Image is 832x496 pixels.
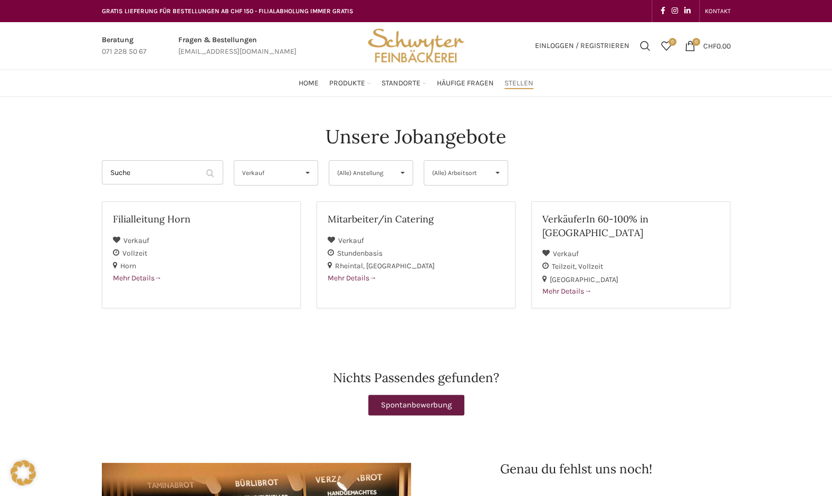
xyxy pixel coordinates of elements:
h2: Genau du fehlst uns noch! [422,463,731,475]
a: Stellen [504,73,533,94]
a: 0 [656,35,677,56]
span: 0 [692,38,700,46]
span: Rheintal [335,261,366,270]
h2: Mitarbeiter/in Catering [328,212,504,226]
span: Home [299,79,319,89]
span: [GEOGRAPHIC_DATA] [550,275,618,284]
span: Produkte [329,79,365,89]
a: 0 CHF0.00 [680,35,736,56]
span: [GEOGRAPHIC_DATA] [366,261,435,270]
span: Vollzeit [578,262,603,271]
span: Einloggen / Registrieren [535,42,629,50]
a: Instagram social link [668,4,681,18]
span: Mehr Details [542,287,591,296]
a: Infobox link [178,34,297,58]
h4: Unsere Jobangebote [326,123,506,150]
span: Häufige Fragen [437,79,494,89]
a: KONTAKT [705,1,731,22]
span: Spontanbewerbung [381,401,452,409]
h2: Filialleitung Horn [113,212,290,226]
a: Site logo [364,41,467,50]
h2: Nichts Passendes gefunden? [102,372,731,384]
h2: VerkäuferIn 60-100% in [GEOGRAPHIC_DATA] [542,212,719,239]
span: ▾ [298,161,318,185]
a: Spontanbewerbung [368,395,464,415]
div: Secondary navigation [700,1,736,22]
div: Main navigation [97,73,736,94]
a: Filialleitung Horn Verkauf Vollzeit Horn Mehr Details [102,201,301,308]
span: Stellen [504,79,533,89]
span: Mehr Details [113,274,162,283]
span: Teilzeit [552,262,578,271]
span: Horn [120,261,136,270]
span: Vollzeit [122,249,147,258]
span: (Alle) Anstellung [337,161,387,185]
span: Standorte [381,79,420,89]
span: 0 [668,38,676,46]
span: ▾ [487,161,508,185]
span: Verkauf [553,249,579,258]
img: Bäckerei Schwyter [364,22,467,70]
span: Verkauf [123,236,149,245]
span: KONTAKT [705,7,731,15]
a: Einloggen / Registrieren [530,35,635,56]
span: ▾ [393,161,413,185]
a: Facebook social link [657,4,668,18]
a: Produkte [329,73,371,94]
span: Stundenbasis [337,249,382,258]
a: Infobox link [102,34,147,58]
div: Meine Wunschliste [656,35,677,56]
span: CHF [703,41,716,50]
a: Home [299,73,319,94]
a: VerkäuferIn 60-100% in [GEOGRAPHIC_DATA] Verkauf Teilzeit Vollzeit [GEOGRAPHIC_DATA] Mehr Details [531,201,730,308]
a: Mitarbeiter/in Catering Verkauf Stundenbasis Rheintal [GEOGRAPHIC_DATA] Mehr Details [317,201,515,308]
a: Häufige Fragen [437,73,494,94]
a: Standorte [381,73,426,94]
span: (Alle) Arbeitsort [432,161,482,185]
span: GRATIS LIEFERUNG FÜR BESTELLUNGEN AB CHF 150 - FILIALABHOLUNG IMMER GRATIS [102,7,353,15]
span: Verkauf [338,236,364,245]
bdi: 0.00 [703,41,731,50]
span: Mehr Details [328,274,377,283]
a: Suchen [635,35,656,56]
span: Verkauf [242,161,292,185]
a: Linkedin social link [681,4,694,18]
input: Suche [102,160,223,184]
